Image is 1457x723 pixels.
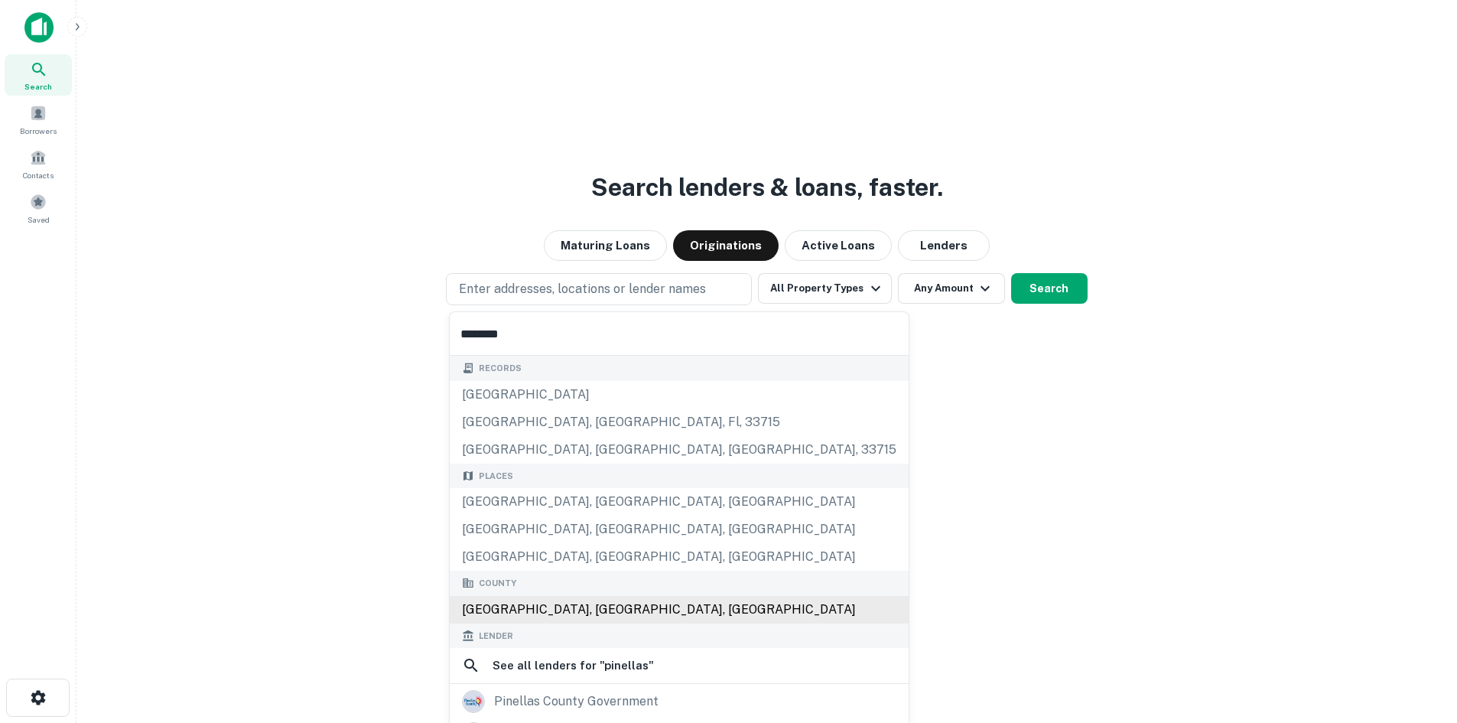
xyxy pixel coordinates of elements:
[785,230,892,261] button: Active Loans
[450,381,909,409] div: [GEOGRAPHIC_DATA]
[450,436,909,464] div: [GEOGRAPHIC_DATA], [GEOGRAPHIC_DATA], [GEOGRAPHIC_DATA], 33715
[463,691,484,712] img: picture
[459,280,706,298] p: Enter addresses, locations or lender names
[450,543,909,571] div: [GEOGRAPHIC_DATA], [GEOGRAPHIC_DATA], [GEOGRAPHIC_DATA]
[1011,273,1088,304] button: Search
[24,80,52,93] span: Search
[544,230,667,261] button: Maturing Loans
[898,230,990,261] button: Lenders
[450,596,909,624] div: [GEOGRAPHIC_DATA], [GEOGRAPHIC_DATA], [GEOGRAPHIC_DATA]
[673,230,779,261] button: Originations
[494,690,659,713] div: pinellas county government
[5,99,72,140] a: Borrowers
[479,630,513,643] span: Lender
[758,273,891,304] button: All Property Types
[1381,552,1457,625] iframe: Chat Widget
[479,362,522,375] span: Records
[23,169,54,181] span: Contacts
[479,470,513,483] span: Places
[450,516,909,543] div: [GEOGRAPHIC_DATA], [GEOGRAPHIC_DATA], [GEOGRAPHIC_DATA]
[493,656,654,675] h6: See all lenders for " pinellas "
[5,143,72,184] a: Contacts
[5,54,72,96] a: Search
[5,187,72,229] a: Saved
[24,12,54,43] img: capitalize-icon.png
[446,273,752,305] button: Enter addresses, locations or lender names
[479,577,516,590] span: County
[591,169,943,206] h3: Search lenders & loans, faster.
[898,273,1005,304] button: Any Amount
[28,213,50,226] span: Saved
[20,125,57,137] span: Borrowers
[450,686,909,718] a: pinellas county government
[450,409,909,436] div: [GEOGRAPHIC_DATA], [GEOGRAPHIC_DATA], fl, 33715
[450,488,909,516] div: [GEOGRAPHIC_DATA], [GEOGRAPHIC_DATA], [GEOGRAPHIC_DATA]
